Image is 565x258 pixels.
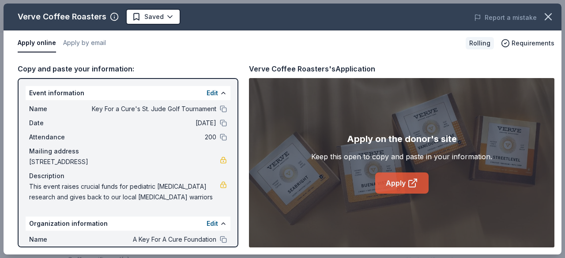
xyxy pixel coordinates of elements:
[88,104,216,114] span: Key For a Cure's St. Jude Golf Tournament
[207,218,218,229] button: Edit
[501,38,554,49] button: Requirements
[88,118,216,128] span: [DATE]
[29,146,227,157] div: Mailing address
[88,234,216,245] span: A Key For A Cure Foundation
[249,63,375,75] div: Verve Coffee Roasters's Application
[512,38,554,49] span: Requirements
[347,132,457,146] div: Apply on the donor's site
[126,9,181,25] button: Saved
[29,157,220,167] span: [STREET_ADDRESS]
[26,86,230,100] div: Event information
[18,34,56,52] button: Apply online
[466,37,494,49] div: Rolling
[18,10,106,24] div: Verve Coffee Roasters
[29,104,88,114] span: Name
[29,181,220,202] span: This event raises crucial funds for pediatric [MEDICAL_DATA] research and gives back to our local...
[29,171,227,181] div: Description
[311,151,492,162] div: Keep this open to copy and paste in your information.
[29,234,88,245] span: Name
[207,88,218,98] button: Edit
[375,172,429,194] a: Apply
[29,118,88,128] span: Date
[474,12,537,23] button: Report a mistake
[88,132,216,142] span: 200
[29,132,88,142] span: Attendance
[26,217,230,231] div: Organization information
[63,34,106,52] button: Apply by email
[144,11,164,22] span: Saved
[18,63,238,75] div: Copy and paste your information:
